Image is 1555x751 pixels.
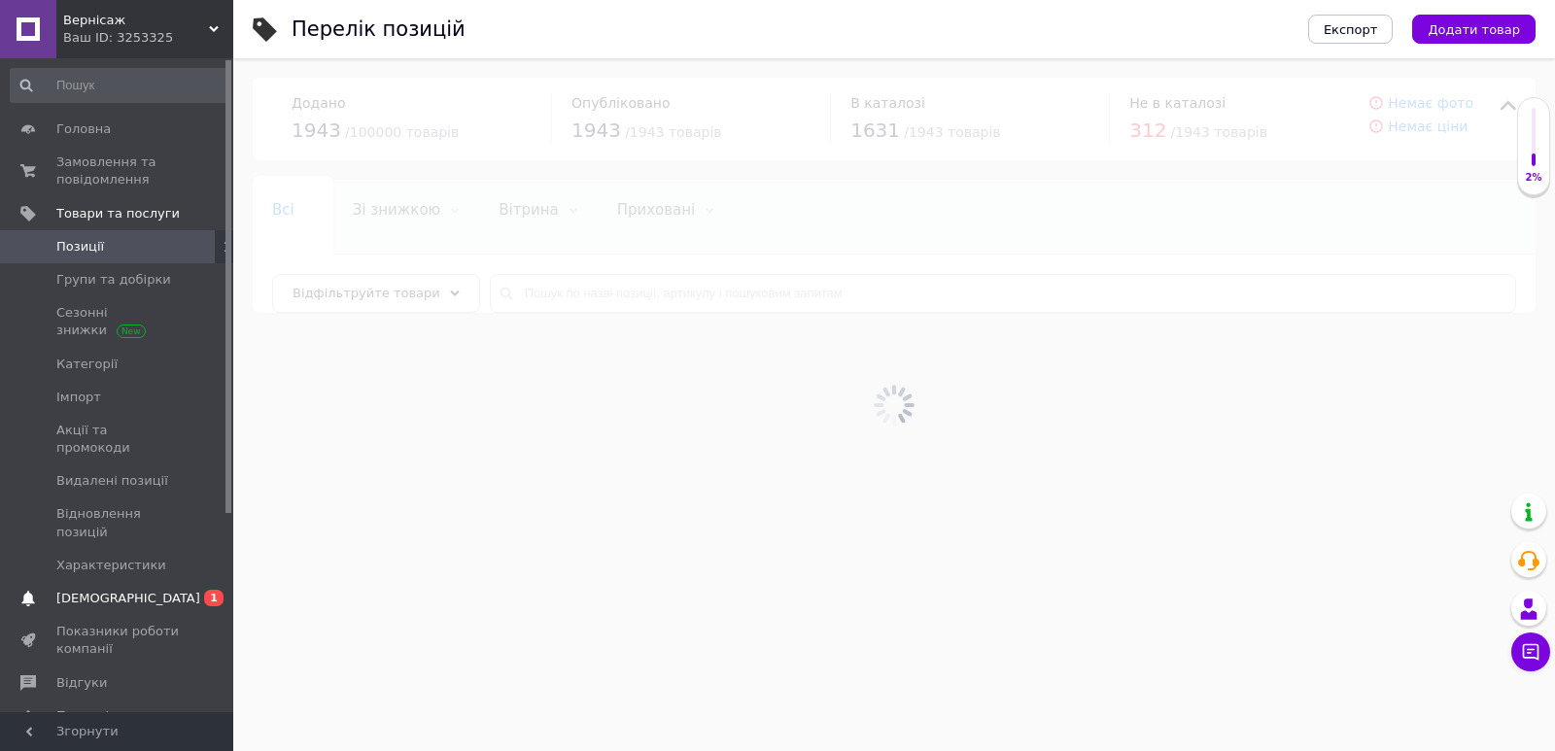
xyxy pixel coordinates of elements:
[56,154,180,188] span: Замовлення та повідомлення
[56,674,107,692] span: Відгуки
[56,505,180,540] span: Відновлення позицій
[63,29,233,47] div: Ваш ID: 3253325
[292,19,466,40] div: Перелік позицій
[63,12,209,29] span: Вернісаж
[1518,171,1549,185] div: 2%
[56,590,200,607] span: [DEMOGRAPHIC_DATA]
[1324,22,1378,37] span: Експорт
[56,422,180,457] span: Акції та промокоди
[56,707,109,725] span: Покупці
[1412,15,1536,44] button: Додати товар
[1428,22,1520,37] span: Додати товар
[56,238,104,256] span: Позиції
[10,68,229,103] input: Пошук
[56,271,171,289] span: Групи та добірки
[56,389,101,406] span: Імпорт
[56,356,118,373] span: Категорії
[56,557,166,574] span: Характеристики
[56,304,180,339] span: Сезонні знижки
[1308,15,1394,44] button: Експорт
[56,205,180,222] span: Товари та послуги
[1511,632,1550,671] button: Чат з покупцем
[56,472,168,490] span: Видалені позиції
[204,590,224,606] span: 1
[56,120,111,138] span: Головна
[56,623,180,658] span: Показники роботи компанії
